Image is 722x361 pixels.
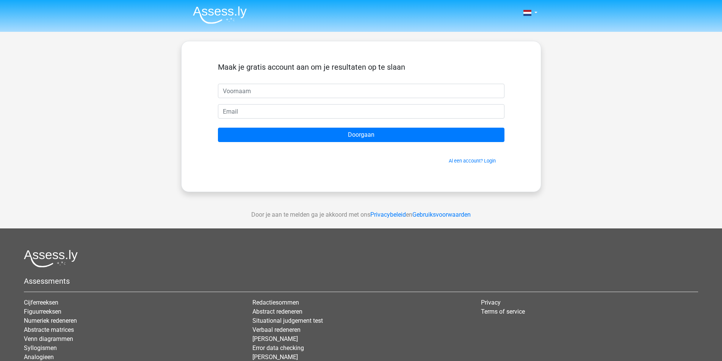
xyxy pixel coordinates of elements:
[252,335,298,342] a: [PERSON_NAME]
[24,277,698,286] h5: Assessments
[218,104,504,119] input: Email
[24,250,78,267] img: Assessly logo
[24,326,74,333] a: Abstracte matrices
[252,326,301,333] a: Verbaal redeneren
[218,63,504,72] h5: Maak je gratis account aan om je resultaten op te slaan
[24,344,57,352] a: Syllogismen
[449,158,496,164] a: Al een account? Login
[370,211,406,218] a: Privacybeleid
[24,335,73,342] a: Venn diagrammen
[24,299,58,306] a: Cijferreeksen
[481,308,525,315] a: Terms of service
[218,128,504,142] input: Doorgaan
[252,353,298,361] a: [PERSON_NAME]
[24,317,77,324] a: Numeriek redeneren
[252,299,299,306] a: Redactiesommen
[252,317,323,324] a: Situational judgement test
[218,84,504,98] input: Voornaam
[24,353,54,361] a: Analogieen
[412,211,471,218] a: Gebruiksvoorwaarden
[193,6,247,24] img: Assessly
[252,308,302,315] a: Abstract redeneren
[24,308,61,315] a: Figuurreeksen
[481,299,501,306] a: Privacy
[252,344,304,352] a: Error data checking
